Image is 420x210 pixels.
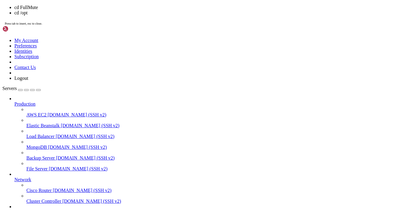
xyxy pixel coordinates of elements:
[26,166,418,172] a: File Server [DOMAIN_NAME] (SSH v2)
[14,96,418,172] li: Production
[26,166,48,171] span: File Server
[2,108,343,113] x-row: [DOMAIN_NAME]: command not found
[2,52,238,57] span: [DATE] 01:16:53 [DOMAIN_NAME] python3[3376142]: [DATE] 01:16:53 - INFO - Сайт мертв: [DOMAIN_NAME]
[2,73,286,77] span: [DATE] 01:17:10 [DOMAIN_NAME] python3[3376142]: [DATE] 01:17:10 - INFO - Статистика: Обработано 5...
[2,47,166,52] span: Мёртвых: 1245 | Ошибок: 0 | Скорость: 0.2 дом/с | Время: 36701.7 сек
[2,43,286,47] span: [DATE] 01:16:50 [DOMAIN_NAME] python3[3376142]: [DATE] 01:16:50 - INFO - Статистика: Обработано 5...
[53,188,112,193] span: [DOMAIN_NAME] (SSH v2)
[26,123,60,128] span: Elastic Beanstalk
[48,112,106,117] span: [DOMAIN_NAME] (SSH v2)
[26,199,61,204] span: Cluster Controller
[2,22,238,27] span: [DATE] 01:16:32 [DOMAIN_NAME] python3[3376142]: [DATE] 01:16:32 - INFO - Сайт мертв: [DOMAIN_NAME]
[2,37,290,42] span: [DATE] 01:16:48 [DOMAIN_NAME] python3[3376142]: [DATE] 01:16:48 - INFO - Успех: [DOMAIN_NAME] - т...
[2,88,286,92] span: [DATE] 01:17:20 [DOMAIN_NAME] python3[3376142]: [DATE] 01:17:20 - INFO - Статистика: Обработано 5...
[2,58,290,62] span: [DATE] 01:16:55 [DOMAIN_NAME] python3[3376142]: [DATE] 01:16:55 - INFO - Успех: [DOMAIN_NAME] - т...
[14,76,28,81] a: Logout
[2,28,286,32] span: [DATE] 01:16:40 [DOMAIN_NAME] python3[3376142]: [DATE] 01:16:40 - INFO - Статистика: Обработано 5...
[2,86,41,91] a: Servers
[26,123,418,128] a: Elastic Beanstalk [DOMAIN_NAME] (SSH v2)
[14,101,418,107] a: Production
[2,7,290,12] span: [DATE] 01:16:27 [DOMAIN_NAME] python3[3376142]: [DATE] 01:16:27 - INFO - Успех: [DOMAIN_NAME] - т...
[26,118,418,128] li: Elastic Beanstalk [DOMAIN_NAME] (SSH v2)
[14,101,35,106] span: Production
[14,65,36,70] a: Contact Us
[2,163,343,168] x-row: root@vm3218422:/opt/FullMute# cd
[2,148,343,153] x-row: root@vm3218422:/opt/FullMute# ls
[14,177,418,182] a: Network
[49,166,108,171] span: [DOMAIN_NAME] (SSH v2)
[2,97,343,103] x-row: ^C
[48,145,107,150] span: [DOMAIN_NAME] (SSH v2)
[14,5,418,10] li: cd FullMute
[2,86,17,91] span: Servers
[2,78,166,82] span: Мёртвых: 1246 | Ошибок: 0 | Скорость: 0.2 дом/с | Время: 36721.7 сек
[2,17,166,22] span: Мёртвых: 1244 | Ошибок: 0 | Скорость: 0.2 дом/с | Время: 36681.7 сек
[2,123,343,128] x-row: root@vm3218422:/opt/FullMute# wc -l /opt/git_open.txt
[86,163,88,168] div: (33, 32)
[2,32,166,37] span: Мёртвых: 1245 | Ошибок: 0 | Скорость: 0.2 дом/с | Время: 36691.7 сек
[14,10,418,16] li: cd /opt
[56,155,115,160] span: [DOMAIN_NAME] (SSH v2)
[14,49,32,54] a: Identities
[2,133,343,138] x-row: root@vm3218422:/opt/FullMute# wc -l /opt/git_open.txt
[26,155,418,161] a: Backup Server [DOMAIN_NAME] (SSH v2)
[2,12,286,17] span: [DATE] 01:16:30 [DOMAIN_NAME] python3[3376142]: [DATE] 01:16:30 - INFO - Статистика: Обработано 5...
[26,134,55,139] span: Load Balancer
[2,103,343,108] x-row: root@vm3218422:/opt/FullMute# [DOMAIN_NAME]
[26,199,418,204] a: Cluster Controller [DOMAIN_NAME] (SSH v2)
[26,145,47,150] span: MongoDB
[26,155,55,160] span: Backup Server
[5,22,42,25] span: Press tab to insert, esc to close.
[56,134,115,139] span: [DOMAIN_NAME] (SSH v2)
[2,2,290,7] span: [DATE] 01:16:23 [DOMAIN_NAME] python3[3376142]: [DATE] 01:16:23 - INFO - Успех: [DOMAIN_NAME] - т...
[62,199,121,204] span: [DOMAIN_NAME] (SSH v2)
[2,138,343,143] x-row: 124 /opt/git_open.txt
[2,82,238,87] span: [DATE] 01:17:18 [DOMAIN_NAME] python3[3376142]: [DATE] 01:17:18 - INFO - Сайт мертв: [DOMAIN_NAME]
[26,182,418,193] li: Cisco Router [DOMAIN_NAME] (SSH v2)
[2,143,343,148] x-row: root@vm3218422:/opt/FullMute# sudo systemctl stop services.service
[26,134,418,139] a: Load Balancer [DOMAIN_NAME] (SSH v2)
[26,150,418,161] li: Backup Server [DOMAIN_NAME] (SSH v2)
[26,188,418,193] a: Cisco Router [DOMAIN_NAME] (SSH v2)
[2,128,343,133] x-row: 118 /opt/git_open.txt
[14,54,39,59] a: Subscription
[26,112,46,117] span: AWS EC2
[26,161,418,172] li: File Server [DOMAIN_NAME] (SSH v2)
[106,158,115,163] span: venv
[14,38,38,43] a: My Account
[2,153,343,158] x-row: hosts.txt main.py requirements.txt wordpress_plugins_results.json
[26,188,52,193] span: Cisco Router
[2,93,166,97] span: Мёртвых: 1247 | Ошибок: 0 | Скорость: 0.2 дом/с | Время: 36731.7 сек
[2,112,343,118] x-row: root@vm3218422:/opt/FullMute# wc -l /opt/git_open.txt
[26,145,418,150] a: MongoDB [DOMAIN_NAME] (SSH v2)
[26,107,418,118] li: AWS EC2 [DOMAIN_NAME] (SSH v2)
[26,112,418,118] a: AWS EC2 [DOMAIN_NAME] (SSH v2)
[26,128,418,139] li: Load Balancer [DOMAIN_NAME] (SSH v2)
[26,193,418,204] li: Cluster Controller [DOMAIN_NAME] (SSH v2)
[2,118,343,123] x-row: 115 /opt/git_open.txt
[2,26,37,32] img: Shellngn
[14,172,418,204] li: Network
[61,123,120,128] span: [DOMAIN_NAME] (SSH v2)
[2,62,286,67] span: [DATE] 01:17:00 [DOMAIN_NAME] python3[3376142]: [DATE] 01:17:00 - INFO - Статистика: Обработано 5...
[14,43,37,48] a: Preferences
[26,139,418,150] li: MongoDB [DOMAIN_NAME] (SSH v2)
[2,153,22,158] span: FullMute
[14,177,31,182] span: Network
[2,158,343,163] x-row: fullmute_results.db host.txt mywpscan.py wp.txt
[2,67,166,72] span: Мёртвых: 1246 | Ошибок: 0 | Скорость: 0.2 дом/с | Время: 36711.7 сек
